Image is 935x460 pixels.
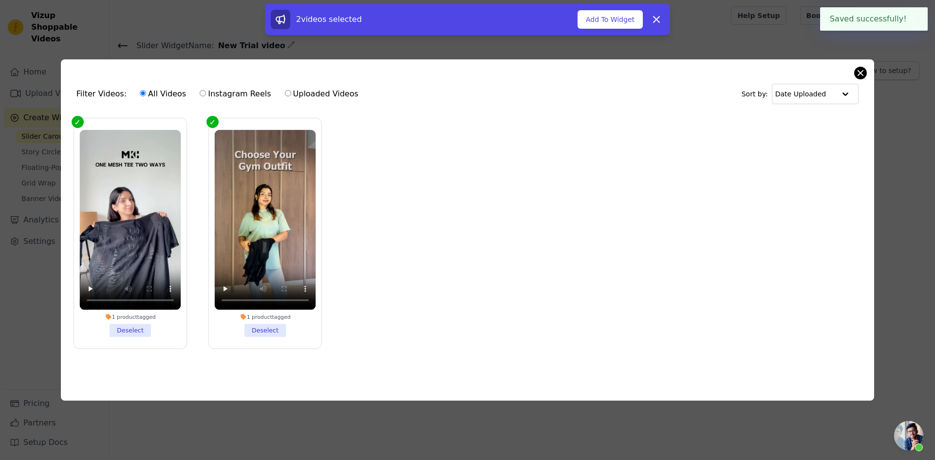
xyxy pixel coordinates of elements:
[296,15,362,24] span: 2 videos selected
[820,7,928,31] div: Saved successfully!
[855,67,866,79] button: Close modal
[214,313,316,320] div: 1 product tagged
[76,83,364,105] div: Filter Videos:
[742,84,859,104] div: Sort by:
[578,10,643,29] button: Add To Widget
[199,88,271,100] label: Instagram Reels
[139,88,187,100] label: All Videos
[284,88,359,100] label: Uploaded Videos
[907,13,918,25] button: Close
[79,313,181,320] div: 1 product tagged
[894,421,923,450] div: Open chat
